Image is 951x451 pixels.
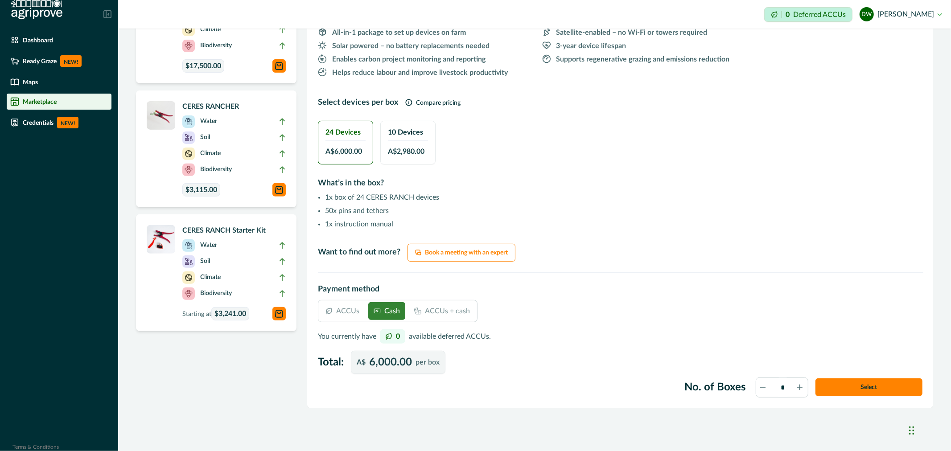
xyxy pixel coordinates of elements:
img: A CERES RANCHER APPLICATOR [147,101,175,130]
li: 1x box of 24 CERES RANCH devices [325,192,593,203]
a: Maps [7,74,111,90]
span: A$ 6,000.00 [325,146,362,157]
p: Soil [200,257,210,266]
p: A$ [357,359,366,366]
p: Climate [200,273,221,282]
p: Biodiversity [200,41,232,50]
h2: 24 Devices [325,128,366,137]
p: Maps [23,78,38,86]
p: Water [200,117,217,126]
p: ACCUs [336,306,359,316]
p: 6,000.00 [369,354,412,370]
h2: Payment method [318,284,922,300]
h2: Select devices per box [318,98,398,108]
label: No. of Boxes [684,379,746,395]
p: per box [416,359,440,366]
span: A$ 2,980.00 [388,146,424,157]
p: Helps reduce labour and improve livestock productivity [332,67,508,78]
p: available deferred ACCUs. [409,331,491,342]
p: Marketplace [23,98,57,105]
p: NEW! [57,117,78,128]
p: Credentials [23,119,54,126]
p: 0 [786,11,790,18]
p: Solar powered – no battery replacements needed [332,41,490,51]
p: Biodiversity [200,289,232,298]
p: 3-year device lifespan [556,41,626,51]
p: Supports regenerative grazing and emissions reduction [556,54,730,65]
h2: 10 Devices [388,128,428,137]
p: Enables carbon project monitoring and reporting [332,54,486,65]
a: Ready GrazeNEW! [7,52,111,70]
button: Compare pricing [405,94,461,112]
p: ACCUs + cash [425,306,470,316]
p: NEW! [60,55,82,67]
iframe: Chat Widget [906,408,951,451]
a: Dashboard [7,32,111,48]
p: You currently have [318,331,376,342]
span: $3,241.00 [214,308,246,319]
p: CERES RANCH Starter Kit [182,225,286,236]
a: CredentialsNEW! [7,113,111,132]
p: Dashboard [23,37,53,44]
p: Deferred ACCUs [793,11,846,18]
button: daniel wortmann[PERSON_NAME] [860,4,942,25]
h2: What’s in the box? [318,164,922,192]
p: 0 [396,331,400,342]
p: Cash [384,306,400,316]
span: $3,115.00 [185,184,217,195]
p: Ready Graze [23,57,57,65]
p: Climate [200,25,221,34]
p: Water [200,241,217,250]
p: All-in-1 package to set up devices on farm [332,27,466,38]
a: Terms & Conditions [12,444,59,450]
label: Total: [318,354,344,370]
p: Soil [200,133,210,142]
p: Biodiversity [200,165,232,174]
p: CERES RANCHER [182,101,286,112]
img: A CERES RANCH applicator device [147,225,175,254]
p: Starting at [182,307,249,320]
p: Want to find out more? [318,246,400,258]
button: Select [815,378,922,396]
p: Satellite-enabled – no Wi-Fi or towers required [556,27,708,38]
button: Book a meeting with an expert [408,244,515,262]
p: Climate [200,149,221,158]
li: 1x instruction manual [325,219,593,230]
div: Drag [909,417,914,444]
li: 50x pins and tethers [325,205,593,216]
span: $17,500.00 [185,61,221,71]
a: Marketplace [7,94,111,110]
